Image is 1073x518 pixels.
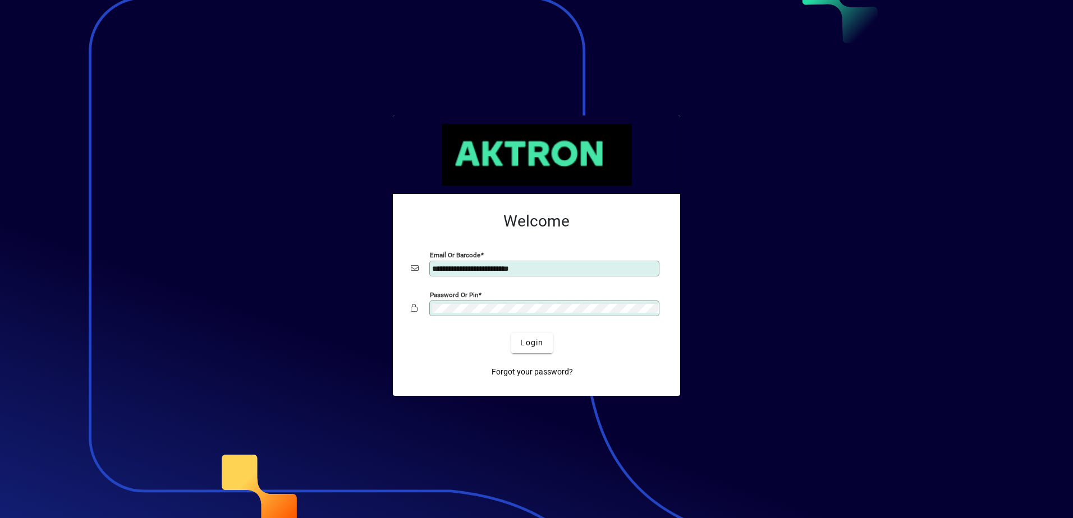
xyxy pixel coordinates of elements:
button: Login [511,333,552,353]
mat-label: Email or Barcode [430,251,480,258]
a: Forgot your password? [487,362,577,382]
span: Forgot your password? [492,366,573,378]
span: Login [520,337,543,349]
h2: Welcome [411,212,662,231]
mat-label: Password or Pin [430,290,478,298]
